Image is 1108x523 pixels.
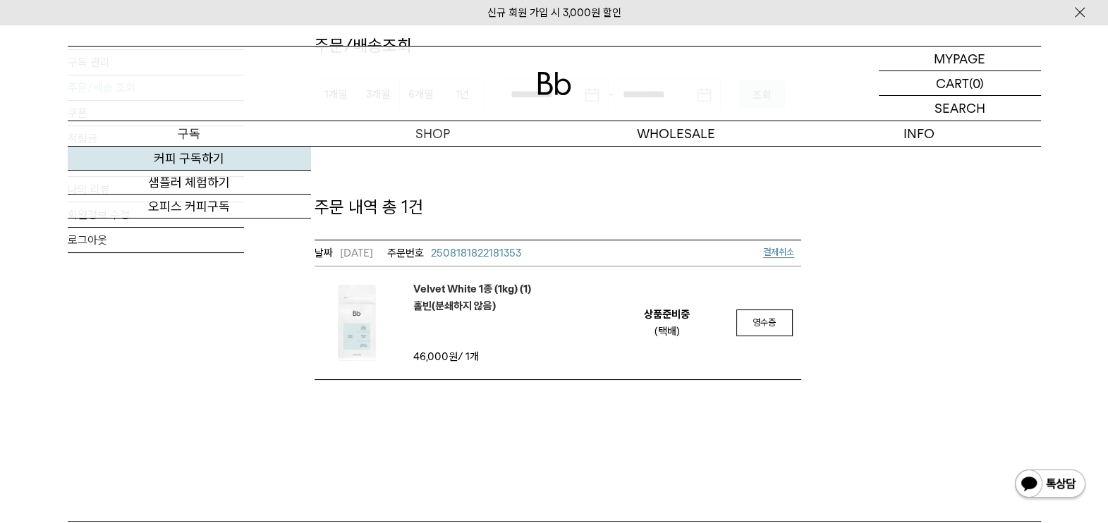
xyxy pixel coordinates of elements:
p: SEARCH [935,96,985,121]
em: 상품준비중 [644,306,690,323]
p: INFO [798,121,1041,146]
a: Velvet White 1종 (1kg) (1)홀빈(분쇄하지 않음) [413,281,531,314]
a: 2508181822181353 [387,245,521,261]
a: 신규 회원 가입 시 3,000원 할인 [487,6,621,19]
span: 2508181822181353 [431,247,521,259]
a: 결제취소 [763,247,794,258]
span: 영수증 [753,317,776,328]
img: 카카오톡 채널 1:1 채팅 버튼 [1013,468,1087,502]
a: 샘플러 체험하기 [68,171,311,195]
a: 영수증 [736,309,793,336]
td: / 1개 [413,348,533,365]
span: 결제취소 [763,247,794,257]
a: 로그아웃 [68,228,244,252]
p: (0) [969,71,984,95]
a: 커피 구독하기 [68,147,311,171]
strong: 46,000원 [413,350,458,363]
em: [DATE] [315,245,373,261]
a: CART (0) [879,71,1041,96]
img: 로고 [537,72,571,95]
p: WHOLESALE [554,121,798,146]
div: (택배) [655,323,680,340]
a: SHOP [311,121,554,146]
p: MYPAGE [934,47,985,70]
a: MYPAGE [879,47,1041,71]
a: 오피스 커피구독 [68,195,311,219]
img: Velvet White [315,281,399,365]
p: CART [936,71,969,95]
a: 구독 [68,121,311,146]
em: Velvet White 1종 (1kg) (1) 홀빈(분쇄하지 않음) [413,281,531,314]
p: 주문 내역 총 1건 [315,195,801,219]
